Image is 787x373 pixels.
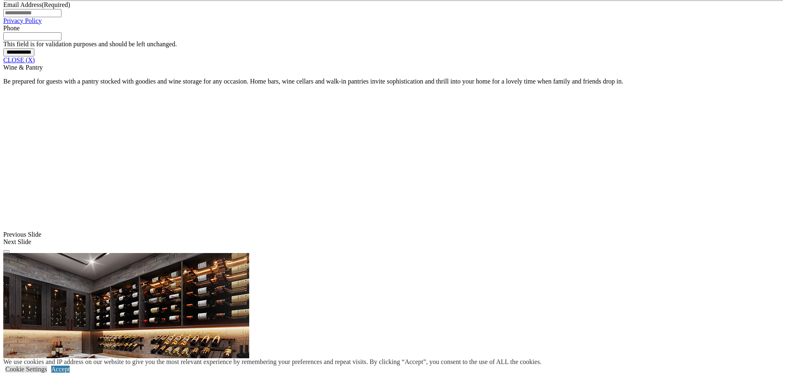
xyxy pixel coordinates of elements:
[51,366,70,373] a: Accept
[3,1,70,8] label: Email Address
[3,41,784,48] div: This field is for validation purposes and should be left unchanged.
[3,250,10,253] button: Click here to pause slide show
[3,64,43,71] span: Wine & Pantry
[3,57,35,63] a: CLOSE (X)
[42,1,70,8] span: (Required)
[3,231,784,238] div: Previous Slide
[3,358,541,366] div: We use cookies and IP address on our website to give you the most relevant experience by remember...
[5,366,47,373] a: Cookie Settings
[3,25,20,32] label: Phone
[3,78,784,85] p: Be prepared for guests with a pantry stocked with goodies and wine storage for any occasion. Home...
[3,17,42,24] a: Privacy Policy
[3,238,784,246] div: Next Slide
